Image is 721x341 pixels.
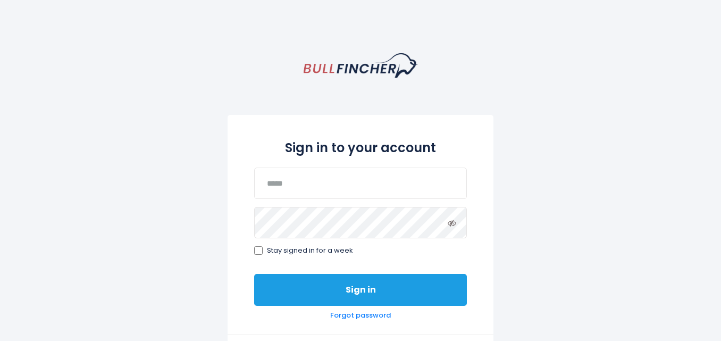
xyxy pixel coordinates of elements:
input: Stay signed in for a week [254,246,263,255]
span: Stay signed in for a week [267,246,353,255]
a: homepage [304,53,418,78]
h2: Sign in to your account [254,138,467,157]
a: Forgot password [330,311,391,320]
button: Sign in [254,274,467,306]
